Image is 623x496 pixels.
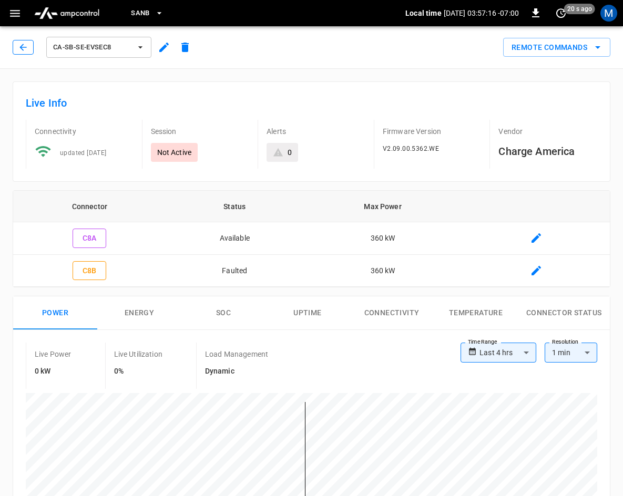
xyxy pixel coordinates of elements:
p: Connectivity [35,126,134,137]
button: C8B [73,261,106,281]
label: Resolution [552,338,578,346]
div: 1 min [545,343,597,363]
span: SanB [131,7,150,19]
table: connector table [13,191,610,287]
button: Temperature [434,296,518,330]
div: 0 [288,147,292,158]
button: Power [13,296,97,330]
button: Connector Status [518,296,610,330]
p: Load Management [205,349,268,359]
td: Available [166,222,303,255]
button: SOC [181,296,265,330]
th: Status [166,191,303,222]
label: Time Range [468,338,497,346]
p: Live Power [35,349,72,359]
div: Last 4 hrs [479,343,536,363]
p: [DATE] 03:57:16 -07:00 [444,8,519,18]
p: Live Utilization [114,349,162,359]
h6: Charge America [498,143,597,160]
td: 360 kW [303,255,462,287]
div: remote commands options [503,38,610,57]
img: ampcontrol.io logo [30,3,104,23]
button: Energy [97,296,181,330]
span: updated [DATE] [60,149,107,157]
h6: Dynamic [205,366,268,377]
p: Alerts [267,126,365,137]
h6: 0 kW [35,366,72,377]
th: Connector [13,191,166,222]
button: SanB [127,3,168,24]
td: 360 kW [303,222,462,255]
span: ca-sb-se-evseC8 [53,42,131,54]
p: Session [151,126,250,137]
p: Not Active [157,147,192,158]
span: 20 s ago [564,4,595,14]
div: profile-icon [600,5,617,22]
span: V2.09.00.5362.WE [383,145,439,152]
button: Connectivity [350,296,434,330]
p: Local time [405,8,442,18]
button: ca-sb-se-evseC8 [46,37,151,58]
p: Vendor [498,126,597,137]
button: Remote Commands [503,38,610,57]
h6: Live Info [26,95,597,111]
td: Faulted [166,255,303,287]
button: C8A [73,229,106,248]
button: Uptime [265,296,350,330]
p: Firmware Version [383,126,482,137]
h6: 0% [114,366,162,377]
button: set refresh interval [553,5,569,22]
th: Max Power [303,191,462,222]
